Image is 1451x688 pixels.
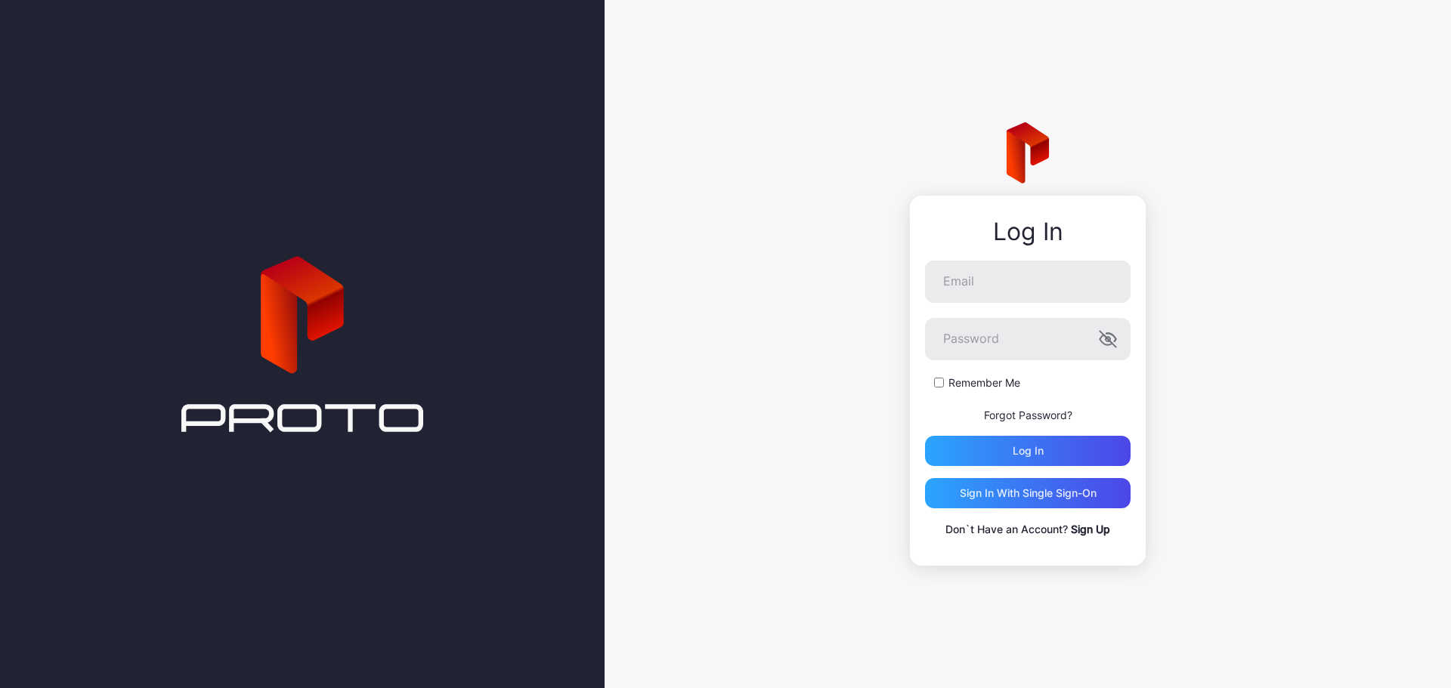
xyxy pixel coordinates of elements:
div: Log In [925,218,1131,245]
input: Email [925,261,1131,303]
label: Remember Me [948,375,1020,390]
div: Log in [1013,445,1044,457]
button: Sign in With Single Sign-On [925,478,1131,508]
a: Sign Up [1071,523,1110,535]
a: Forgot Password? [984,409,1072,421]
button: Password [1099,330,1117,348]
input: Password [925,318,1131,360]
button: Log in [925,436,1131,466]
div: Sign in With Single Sign-On [960,487,1097,499]
p: Don`t Have an Account? [925,520,1131,538]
